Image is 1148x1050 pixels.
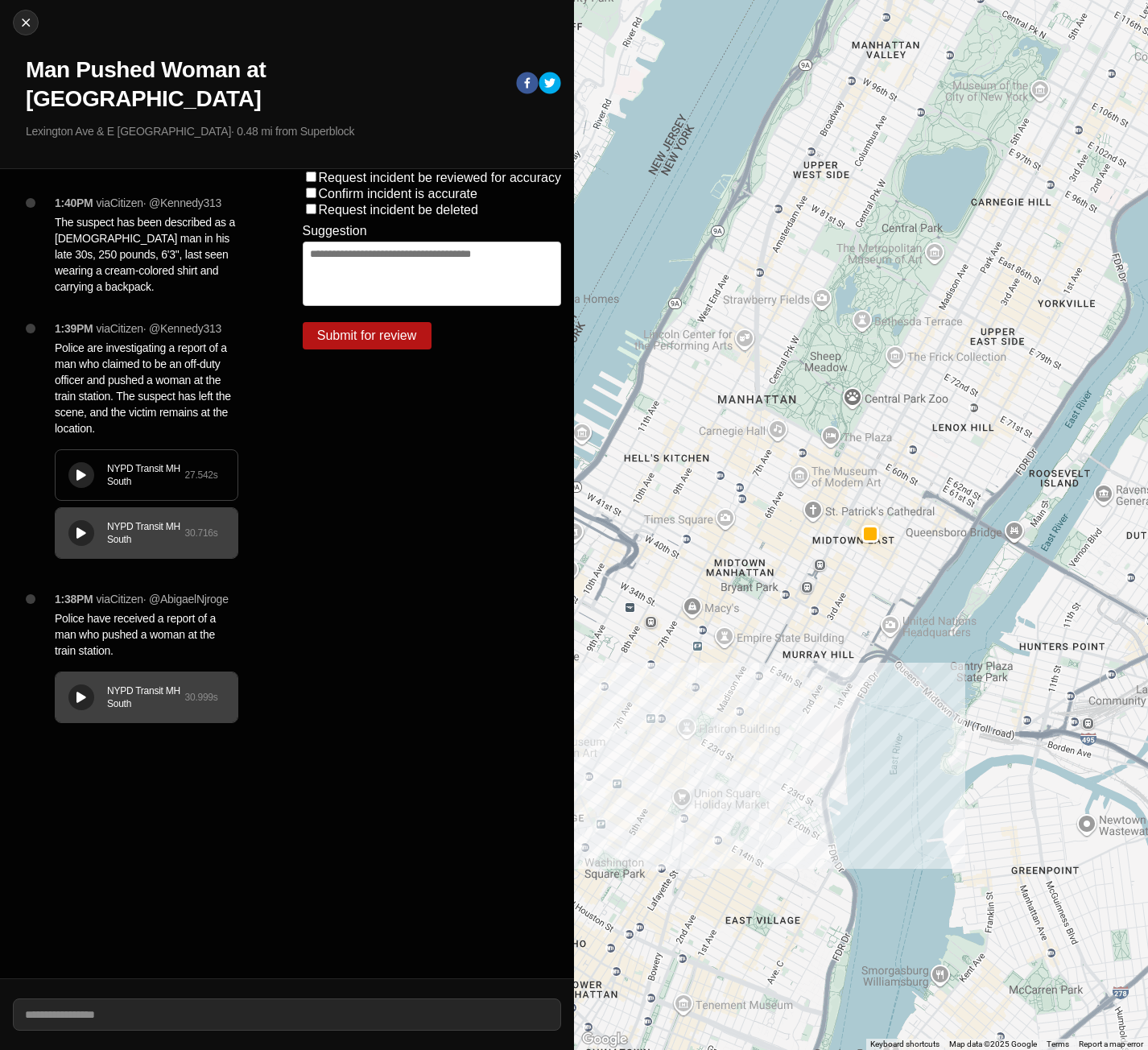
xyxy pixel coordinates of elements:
div: 30.999 s [185,691,218,704]
h1: Man Pushed Woman at [GEOGRAPHIC_DATA] [26,56,503,114]
a: Terms [1047,1040,1069,1048]
button: facebook [516,72,539,97]
p: Police are investigating a report of a man who claimed to be an off-duty officer and pushed a wom... [55,340,238,436]
button: cancel [13,10,39,35]
p: 1:39PM [55,320,93,337]
div: 27.542 s [185,469,218,482]
p: The suspect has been described as a [DEMOGRAPHIC_DATA] man in his late 30s, 250 pounds, 6'3", las... [55,214,238,295]
p: 1:38PM [55,591,93,607]
div: NYPD Transit MH South [107,684,185,710]
img: Google [578,1029,631,1050]
span: Map data ©2025 Google [949,1040,1037,1048]
button: Keyboard shortcuts [870,1039,939,1050]
label: Request incident be deleted [319,203,478,217]
button: Submit for review [303,322,432,349]
div: NYPD Transit MH South [107,462,185,488]
label: Request incident be reviewed for accuracy [319,171,562,184]
a: Open this area in Google Maps (opens a new window) [578,1029,631,1050]
div: NYPD Transit MH South [107,520,185,546]
button: twitter [539,72,561,97]
p: 1:40PM [55,195,93,211]
label: Confirm incident is accurate [319,187,477,200]
p: Police have received a report of a man who pushed a woman at the train station. [55,610,238,659]
a: Report a map error [1079,1040,1143,1048]
p: via Citizen · @ Kennedy313 [97,195,222,211]
img: cancel [18,14,34,31]
p: via Citizen · @ Kennedy313 [97,320,222,337]
div: 30.716 s [185,527,218,539]
label: Suggestion [303,224,367,238]
p: Lexington Ave & E [GEOGRAPHIC_DATA] · 0.48 mi from Superblock [26,123,561,139]
p: via Citizen · @ AbigaelNjroge [97,591,229,607]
